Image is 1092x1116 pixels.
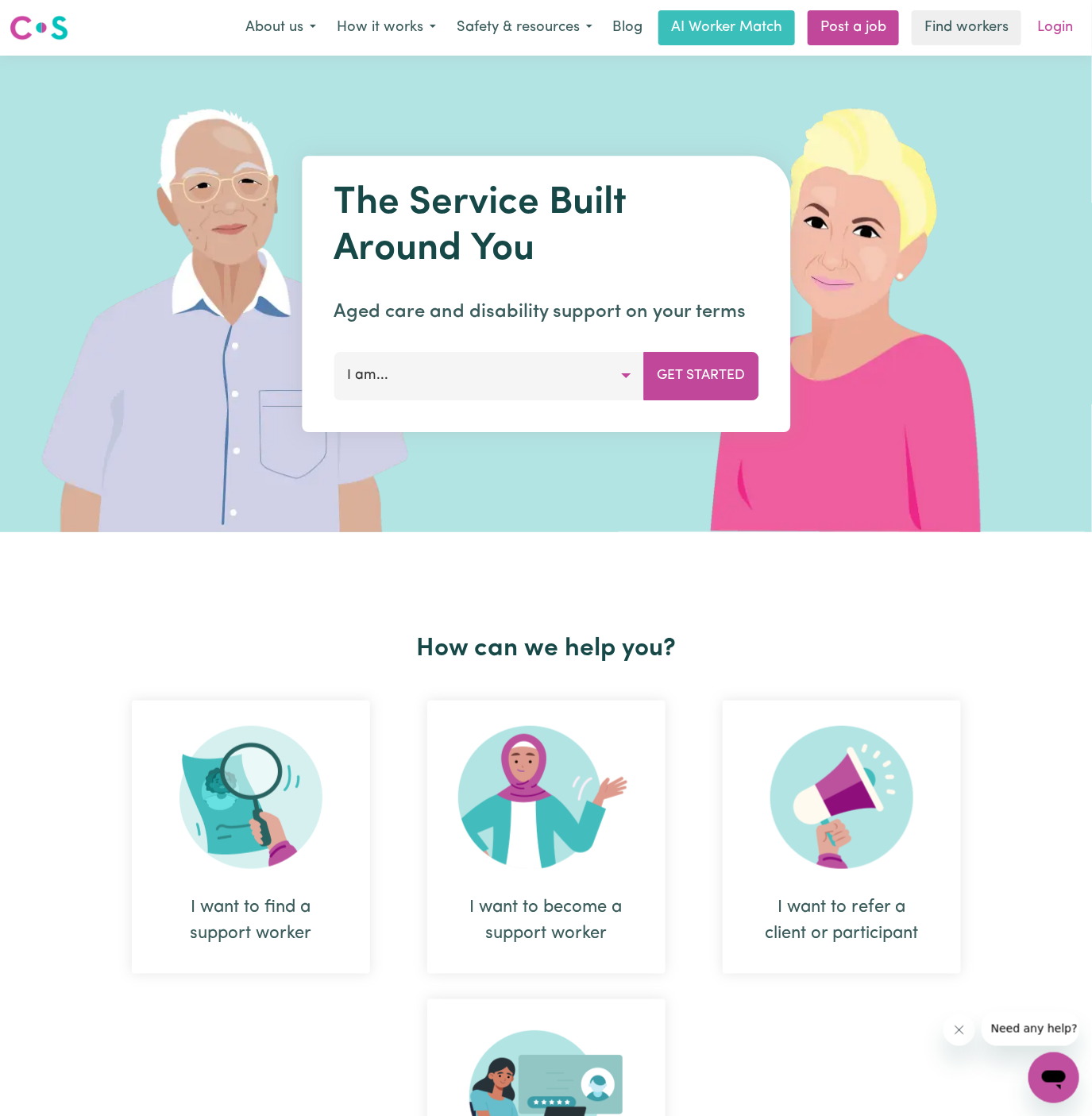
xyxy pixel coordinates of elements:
[808,10,899,45] a: Post a job
[334,352,644,400] button: I am...
[912,10,1021,45] a: Find workers
[326,11,446,44] button: How it works
[643,352,758,400] button: Get Started
[723,701,961,974] div: I want to refer a client or participant
[982,1011,1079,1046] iframe: Message from company
[334,298,758,326] p: Aged care and disability support on your terms
[103,634,990,664] h2: How can we help you?
[603,10,652,45] a: Blog
[761,894,923,947] div: I want to refer a client or participant
[465,894,627,947] div: I want to become a support worker
[446,11,603,44] button: Safety & resources
[235,11,326,44] button: About us
[10,10,68,46] a: Careseekers logo
[943,1014,975,1046] iframe: Close message
[427,701,666,974] div: I want to become a support worker
[170,894,332,947] div: I want to find a support worker
[10,14,68,42] img: Careseekers logo
[1028,10,1082,45] a: Login
[334,181,758,272] h1: The Service Built Around You
[132,701,370,974] div: I want to find a support worker
[770,726,913,869] img: Refer
[179,726,322,869] img: Search
[658,10,795,45] a: AI Worker Match
[458,726,635,869] img: Become Worker
[1028,1052,1079,1103] iframe: Button to launch messaging window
